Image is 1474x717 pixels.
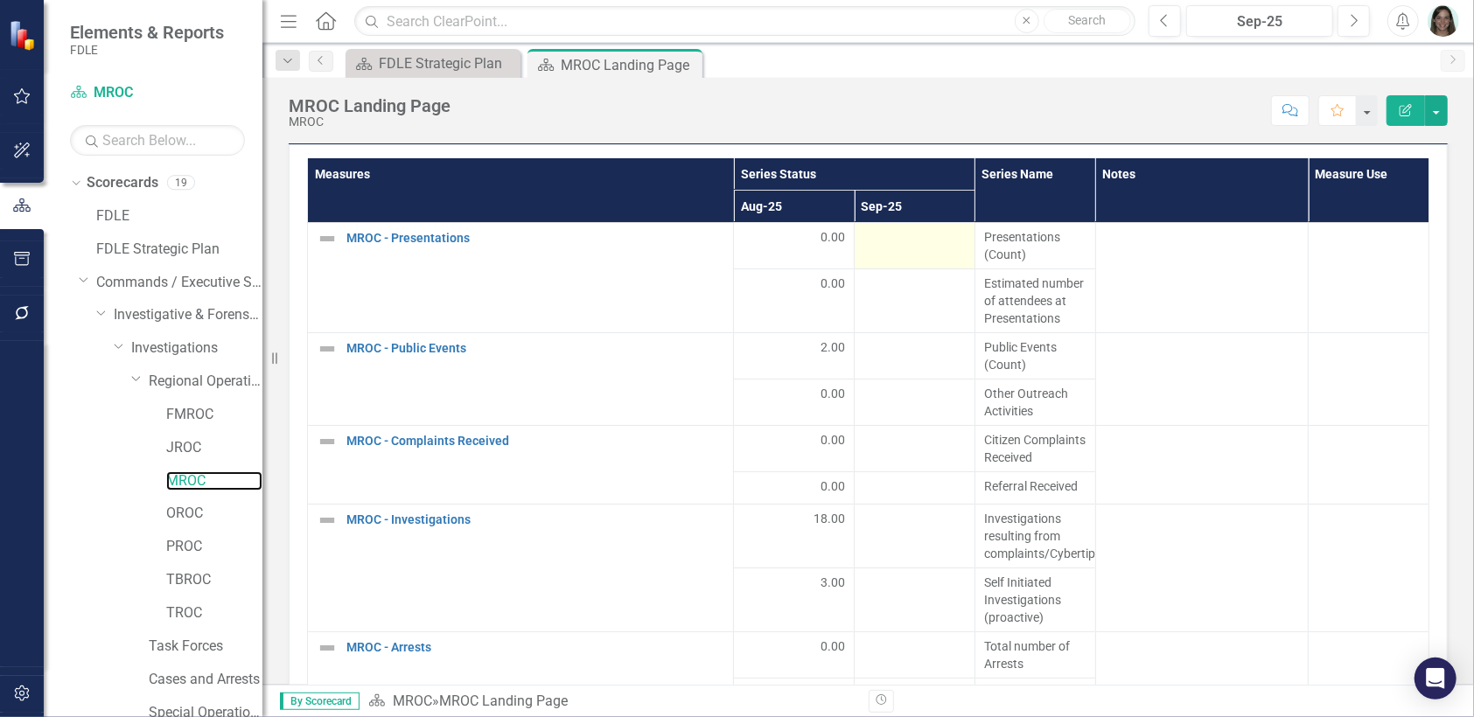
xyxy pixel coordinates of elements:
[984,338,1086,373] span: Public Events (Count)
[975,332,1095,379] td: Double-Click to Edit
[114,305,262,325] a: Investigative & Forensic Services Command
[70,125,245,156] input: Search Below...
[166,405,262,425] a: FMROC
[87,173,158,193] a: Scorecards
[975,379,1095,425] td: Double-Click to Edit
[734,268,855,332] td: Double-Click to Edit
[1044,9,1131,33] button: Search
[354,6,1135,37] input: Search ClearPoint...
[821,275,845,292] span: 0.00
[346,232,724,245] a: MROC - Presentations
[166,603,262,623] a: TROC
[984,228,1086,263] span: Presentations (Count)
[821,338,845,356] span: 2.00
[166,504,262,524] a: OROC
[149,670,262,690] a: Cases and Arrests
[70,83,245,103] a: MROC
[734,425,855,471] td: Double-Click to Edit
[96,240,262,260] a: FDLE Strategic Plan
[814,510,845,527] span: 18.00
[1095,332,1309,425] td: Double-Click to Edit
[317,510,338,531] img: Not Defined
[166,537,262,557] a: PROC
[1095,222,1309,332] td: Double-Click to Edit
[149,637,262,657] a: Task Forces
[346,435,724,448] a: MROC - Complaints Received
[346,513,724,526] a: MROC - Investigations
[984,510,1086,562] span: Investigations resulting from complaints/Cybertips
[9,20,39,51] img: ClearPoint Strategy
[96,206,262,226] a: FDLE
[821,574,845,591] span: 3.00
[1186,5,1334,37] button: Sep-25
[855,425,975,471] td: Double-Click to Edit
[289,115,451,129] div: MROC
[96,273,262,293] a: Commands / Executive Support Branch
[393,693,432,709] a: MROC
[1309,425,1429,504] td: Double-Click to Edit
[1095,425,1309,504] td: Double-Click to Edit
[821,385,845,402] span: 0.00
[131,338,262,358] a: Investigations
[439,693,568,709] div: MROC Landing Page
[317,338,338,359] img: Not Defined
[821,431,845,449] span: 0.00
[734,631,855,678] td: Double-Click to Edit
[346,641,724,654] a: MROC - Arrests
[1192,11,1328,32] div: Sep-25
[70,22,224,43] span: Elements & Reports
[734,332,855,379] td: Double-Click to Edit
[821,228,845,246] span: 0.00
[855,504,975,567] td: Double-Click to Edit
[734,222,855,268] td: Double-Click to Edit
[734,379,855,425] td: Double-Click to Edit
[1428,5,1459,37] img: Kristine Largaespada
[821,684,845,701] span: 1.00
[855,222,975,268] td: Double-Click to Edit
[308,504,734,631] td: Double-Click to Edit Right Click for Context Menu
[975,425,1095,471] td: Double-Click to Edit
[1309,504,1429,631] td: Double-Click to Edit
[1415,658,1457,700] div: Open Intercom Messenger
[149,372,262,392] a: Regional Operations Centers
[975,504,1095,567] td: Double-Click to Edit
[855,567,975,631] td: Double-Click to Edit
[1309,222,1429,332] td: Double-Click to Edit
[984,275,1086,327] span: Estimated number of attendees at Presentations
[308,425,734,504] td: Double-Click to Edit Right Click for Context Menu
[855,471,975,504] td: Double-Click to Edit
[975,268,1095,332] td: Double-Click to Edit
[984,637,1086,672] span: Total number of Arrests
[855,268,975,332] td: Double-Click to Edit
[855,631,975,678] td: Double-Click to Edit
[317,637,338,658] img: Not Defined
[975,471,1095,504] td: Double-Click to Edit
[1068,13,1106,27] span: Search
[1309,332,1429,425] td: Double-Click to Edit
[350,52,516,74] a: FDLE Strategic Plan
[734,471,855,504] td: Double-Click to Edit
[70,43,224,57] small: FDLE
[289,96,451,115] div: MROC Landing Page
[346,342,724,355] a: MROC - Public Events
[975,567,1095,631] td: Double-Click to Edit
[975,222,1095,268] td: Double-Click to Edit
[984,385,1086,420] span: Other Outreach Activities
[308,222,734,332] td: Double-Click to Edit Right Click for Context Menu
[561,54,698,76] div: MROC Landing Page
[821,637,845,655] span: 0.00
[166,471,262,491] a: MROC
[821,477,845,495] span: 0.00
[984,477,1086,495] span: Referral Received
[975,631,1095,678] td: Double-Click to Edit
[855,379,975,425] td: Double-Click to Edit
[855,332,975,379] td: Double-Click to Edit
[308,332,734,425] td: Double-Click to Edit Right Click for Context Menu
[166,438,262,458] a: JROC
[1095,504,1309,631] td: Double-Click to Edit
[368,692,856,712] div: »
[317,431,338,452] img: Not Defined
[984,574,1086,626] span: Self Initiated Investigations (proactive)
[317,228,338,249] img: Not Defined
